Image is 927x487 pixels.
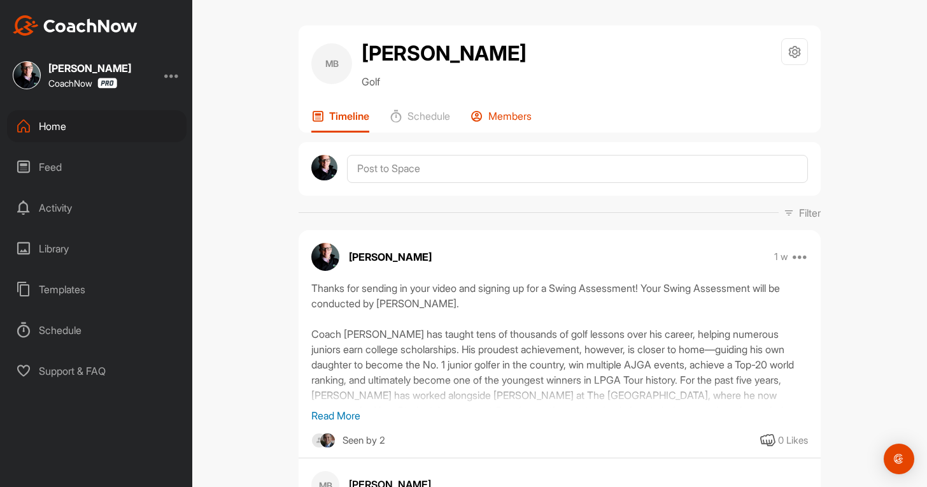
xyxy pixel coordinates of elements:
p: [PERSON_NAME] [349,249,432,265]
img: avatar [311,243,339,271]
p: Read More [311,408,808,423]
div: Thanks for sending in your video and signing up for a Swing Assessment! Your Swing Assessment wil... [311,280,808,408]
div: MB [311,43,352,84]
div: Feed [7,151,187,183]
img: square_d7b6dd5b2d8b6df5777e39d7bdd614c0.jpg [13,61,41,89]
div: Activity [7,192,187,224]
div: [PERSON_NAME] [48,63,131,73]
p: Schedule [407,110,450,122]
p: Members [488,110,532,122]
img: CoachNow [13,15,138,36]
div: Support & FAQ [7,355,187,387]
div: Templates [7,273,187,305]
div: 0 Likes [778,433,808,448]
p: 1 w [774,251,788,263]
img: square_default-ef6cabf814de5a2bf16c804365e32c732080f9872bdf737d349900a9daf73cf9.png [311,433,327,449]
div: Home [7,110,187,142]
p: Golf [362,74,527,89]
div: Open Intercom Messenger [884,444,914,474]
p: Timeline [329,110,369,122]
img: avatar [311,155,337,181]
div: Seen by 2 [343,433,385,449]
img: square_a5fa1b515a05e97912f595ae6d39c3d2.jpg [320,433,336,449]
h2: [PERSON_NAME] [362,38,527,69]
p: Filter [799,205,821,221]
div: Library [7,233,187,265]
div: Schedule [7,314,187,346]
img: CoachNow Pro [97,78,117,89]
div: CoachNow [48,78,117,89]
